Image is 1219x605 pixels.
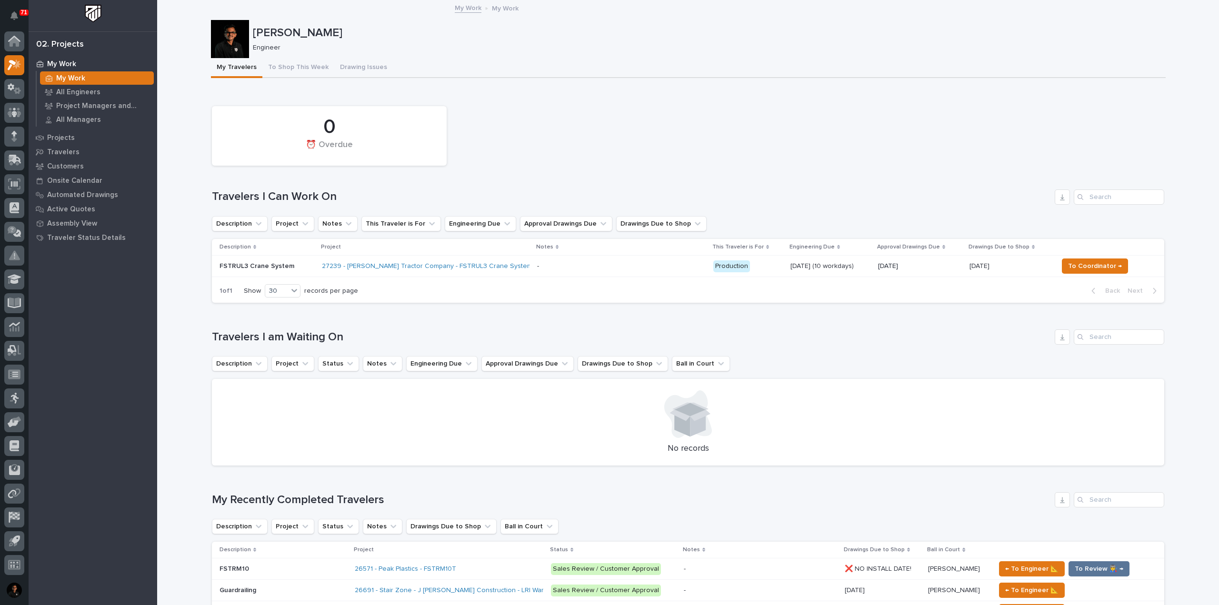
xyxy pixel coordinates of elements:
[406,356,478,371] button: Engineering Due
[37,99,157,112] a: Project Managers and Engineers
[355,586,568,595] a: 26691 - Stair Zone - J [PERSON_NAME] Construction - LRI Warehouse
[212,279,240,303] p: 1 of 1
[262,58,334,78] button: To Shop This Week
[36,40,84,50] div: 02. Projects
[212,216,268,231] button: Description
[212,356,268,371] button: Description
[212,493,1051,507] h1: My Recently Completed Travelers
[37,113,157,126] a: All Managers
[220,242,251,252] p: Description
[271,356,314,371] button: Project
[253,44,1158,52] p: Engineer
[4,6,24,26] button: Notifications
[684,586,686,595] div: -
[877,242,940,252] p: Approval Drawings Due
[47,162,84,171] p: Customers
[29,202,157,216] a: Active Quotes
[56,102,150,110] p: Project Managers and Engineers
[927,545,960,555] p: Ball in Court
[551,585,661,596] div: Sales Review / Customer Approval
[550,545,568,555] p: Status
[47,60,76,69] p: My Work
[520,216,612,231] button: Approval Drawings Due
[212,256,1164,277] tr: FSTRUL3 Crane System27239 - [PERSON_NAME] Tractor Company - FSTRUL3 Crane System - Production[DAT...
[228,140,430,160] div: ⏰ Overdue
[928,563,982,573] p: [PERSON_NAME]
[253,26,1162,40] p: [PERSON_NAME]
[56,88,100,97] p: All Engineers
[220,545,251,555] p: Description
[712,242,764,252] p: This Traveler is For
[363,356,402,371] button: Notes
[47,134,75,142] p: Projects
[1074,492,1164,507] input: Search
[334,58,393,78] button: Drawing Issues
[969,260,991,270] p: [DATE]
[47,205,95,214] p: Active Quotes
[265,286,288,296] div: 30
[1074,329,1164,345] input: Search
[789,242,835,252] p: Engineering Due
[354,545,374,555] p: Project
[500,519,559,534] button: Ball in Court
[999,561,1065,576] button: ← To Engineer 📐
[492,2,519,13] p: My Work
[29,159,157,173] a: Customers
[212,190,1051,204] h1: Travelers I Can Work On
[1069,561,1129,576] button: To Review 👨‍🏭 →
[56,116,101,124] p: All Managers
[212,330,1051,344] h1: Travelers I am Waiting On
[29,130,157,145] a: Projects
[713,260,750,272] div: Production
[12,11,24,27] div: Notifications71
[220,262,314,270] p: FSTRUL3 Crane System
[84,5,102,22] img: Workspace Logo
[790,262,870,270] p: [DATE] (10 workdays)
[29,230,157,245] a: Traveler Status Details
[999,583,1065,598] button: ← To Engineer 📐
[845,563,913,573] p: ❌ NO INSTALL DATE!
[271,216,314,231] button: Project
[1005,585,1059,596] span: ← To Engineer 📐
[220,585,258,595] p: Guardrailing
[47,177,102,185] p: Onsite Calendar
[455,2,481,13] a: My Work
[1128,287,1149,295] span: Next
[29,57,157,71] a: My Work
[4,580,24,600] button: users-avatar
[878,262,962,270] p: [DATE]
[672,356,730,371] button: Ball in Court
[304,287,358,295] p: records per page
[212,519,268,534] button: Description
[318,216,358,231] button: Notes
[47,191,118,199] p: Automated Drawings
[844,545,905,555] p: Drawings Due to Shop
[536,242,553,252] p: Notes
[1068,260,1122,272] span: To Coordinator →
[845,585,867,595] p: [DATE]
[537,262,539,270] div: -
[551,563,661,575] div: Sales Review / Customer Approval
[47,148,80,157] p: Travelers
[1005,563,1059,575] span: ← To Engineer 📐
[1074,189,1164,205] input: Search
[406,519,497,534] button: Drawings Due to Shop
[47,234,126,242] p: Traveler Status Details
[355,565,456,573] a: 26571 - Peak Plastics - FSTRM10T
[211,58,262,78] button: My Travelers
[1084,287,1124,295] button: Back
[29,145,157,159] a: Travelers
[683,545,700,555] p: Notes
[29,173,157,188] a: Onsite Calendar
[220,563,251,573] p: FSTRM10
[361,216,441,231] button: This Traveler is For
[616,216,707,231] button: Drawings Due to Shop
[29,216,157,230] a: Assembly View
[271,519,314,534] button: Project
[1099,287,1120,295] span: Back
[1062,258,1128,274] button: To Coordinator →
[212,580,1164,601] tr: GuardrailingGuardrailing 26691 - Stair Zone - J [PERSON_NAME] Construction - LRI Warehouse Sales ...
